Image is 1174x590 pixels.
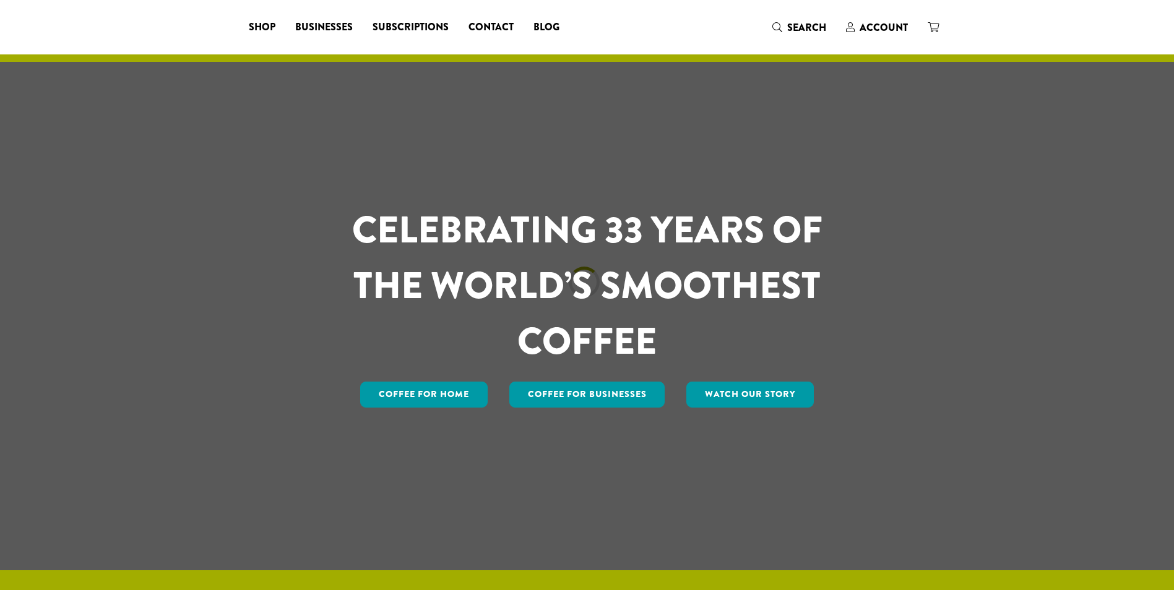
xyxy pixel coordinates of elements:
h1: CELEBRATING 33 YEARS OF THE WORLD’S SMOOTHEST COFFEE [316,202,859,369]
a: Contact [459,17,524,37]
a: Coffee for Home [360,382,488,408]
span: Contact [468,20,514,35]
span: Shop [249,20,275,35]
span: Subscriptions [373,20,449,35]
a: Watch Our Story [686,382,814,408]
a: Shop [239,17,285,37]
span: Blog [533,20,559,35]
a: Coffee For Businesses [509,382,665,408]
a: Subscriptions [363,17,459,37]
span: Businesses [295,20,353,35]
span: Search [787,20,826,35]
a: Businesses [285,17,363,37]
a: Blog [524,17,569,37]
span: Account [860,20,908,35]
a: Search [762,17,836,38]
a: Account [836,17,918,38]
